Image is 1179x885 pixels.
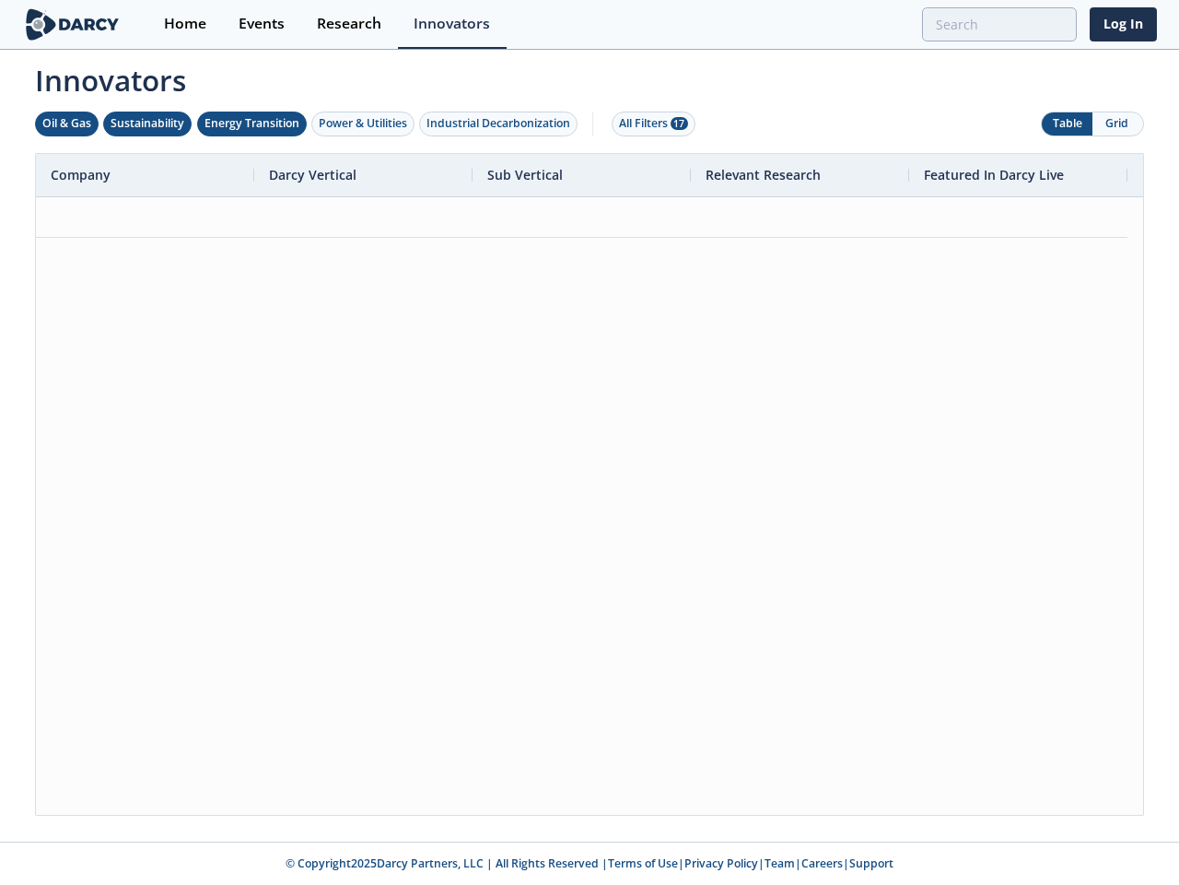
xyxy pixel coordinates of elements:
[765,855,795,871] a: Team
[1042,112,1092,136] button: Table
[197,112,307,136] button: Energy Transition
[419,112,578,136] button: Industrial Decarbonization
[414,17,490,31] div: Innovators
[22,8,123,41] img: logo-wide.svg
[35,112,99,136] button: Oil & Gas
[924,166,1064,183] span: Featured In Darcy Live
[684,855,758,871] a: Privacy Policy
[269,166,356,183] span: Darcy Vertical
[317,17,381,31] div: Research
[204,115,299,132] div: Energy Transition
[103,112,192,136] button: Sustainability
[487,166,563,183] span: Sub Vertical
[1090,7,1157,41] a: Log In
[922,7,1077,41] input: Advanced Search
[619,115,688,132] div: All Filters
[26,855,1153,872] p: © Copyright 2025 Darcy Partners, LLC | All Rights Reserved | | | | |
[111,115,184,132] div: Sustainability
[51,166,111,183] span: Company
[671,117,688,130] span: 17
[801,855,843,871] a: Careers
[22,52,1157,101] span: Innovators
[311,112,414,136] button: Power & Utilities
[426,115,570,132] div: Industrial Decarbonization
[239,17,285,31] div: Events
[608,855,678,871] a: Terms of Use
[42,115,91,132] div: Oil & Gas
[319,115,407,132] div: Power & Utilities
[612,112,695,136] button: All Filters 17
[706,166,821,183] span: Relevant Research
[849,855,893,871] a: Support
[164,17,206,31] div: Home
[1092,112,1143,136] button: Grid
